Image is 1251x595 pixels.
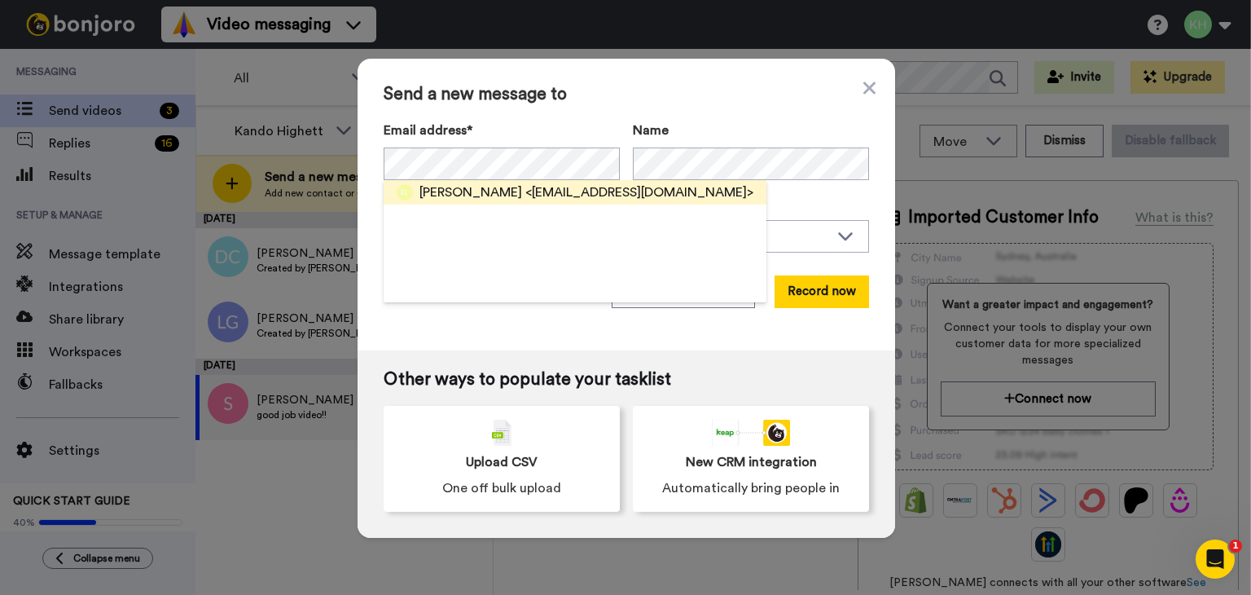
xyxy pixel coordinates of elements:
[686,452,817,472] span: New CRM integration
[384,370,869,390] span: Other ways to populate your tasklist
[1229,540,1242,553] span: 1
[633,121,669,140] span: Name
[775,275,869,308] button: Record now
[442,478,561,498] span: One off bulk upload
[525,183,753,202] span: <[EMAIL_ADDRESS][DOMAIN_NAME]>
[397,184,413,201] img: el.png
[492,420,511,446] img: csv-grey.png
[1196,540,1235,579] iframe: Intercom live chat
[466,452,538,472] span: Upload CSV
[384,85,869,104] span: Send a new message to
[384,121,620,140] label: Email address*
[419,183,522,202] span: [PERSON_NAME]
[712,420,790,446] div: animation
[662,478,840,498] span: Automatically bring people in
